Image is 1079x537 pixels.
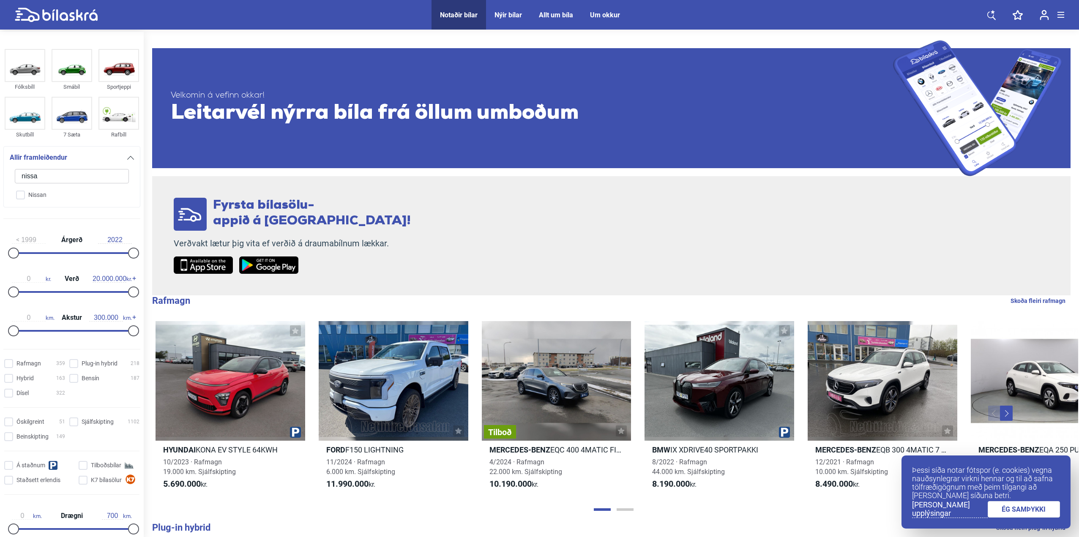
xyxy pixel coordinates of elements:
div: Fólksbíll [5,82,45,92]
b: 8.190.000 [652,479,690,489]
button: Page 1 [594,508,611,511]
span: Staðsett erlendis [16,476,60,485]
span: km. [89,314,132,322]
h2: EQC 400 4MATIC FINAL EDITION [482,445,631,455]
span: kr. [326,479,375,489]
span: kr. [489,479,538,489]
b: Plug-in hybrid [152,522,210,533]
h2: KONA EV STYLE 64KWH [156,445,305,455]
span: 8/2022 · Rafmagn 44.000 km. Sjálfskipting [652,458,725,476]
span: Akstur [60,314,84,321]
b: BMW [652,445,670,454]
span: Tilboð [488,428,512,436]
a: TilboðMercedes-BenzEQC 400 4MATIC FINAL EDITION4/2024 · Rafmagn22.000 km. Sjálfskipting10.190.000kr. [482,321,631,497]
span: Verð [63,275,81,282]
span: Árgerð [59,237,85,243]
div: Skutbíll [5,130,45,139]
span: Dísel [16,389,29,398]
span: Fyrsta bílasölu- appið á [GEOGRAPHIC_DATA]! [213,199,411,228]
a: BMWIX XDRIVE40 SPORTPAKKI8/2022 · Rafmagn44.000 km. Sjálfskipting8.190.000kr. [645,321,794,497]
b: Mercedes-Benz [978,445,1039,454]
span: Beinskipting [16,432,49,441]
a: Allt um bíla [539,11,573,19]
a: [PERSON_NAME] upplýsingar [912,501,988,518]
span: 187 [131,374,139,383]
div: Sportjeppi [98,82,139,92]
span: Á staðnum [16,461,45,470]
b: 8.490.000 [815,479,853,489]
img: user-login.svg [1040,10,1049,20]
a: ÉG SAMÞYKKI [988,501,1060,518]
span: Óskilgreint [16,417,44,426]
span: Leitarvél nýrra bíla frá öllum umboðum [171,101,893,126]
div: Rafbíll [98,130,139,139]
a: HyundaiKONA EV STYLE 64KWH10/2023 · Rafmagn19.000 km. Sjálfskipting5.690.000kr. [156,321,305,497]
button: Next [1000,406,1013,421]
b: Hyundai [163,445,196,454]
a: Um okkur [590,11,620,19]
b: Rafmagn [152,295,190,306]
span: Bensín [82,374,99,383]
span: Sjálfskipting [82,417,114,426]
span: km. [12,512,42,520]
b: 11.990.000 [326,479,369,489]
button: Previous [988,406,1001,421]
span: kr. [163,479,208,489]
span: km. [102,512,132,520]
a: Mercedes-BenzEQB 300 4MATIC 7 SÆTA12/2021 · Rafmagn10.000 km. Sjálfskipting8.490.000kr. [808,321,957,497]
h2: EQB 300 4MATIC 7 SÆTA [808,445,957,455]
span: Rafmagn [16,359,41,368]
button: Page 2 [617,508,634,511]
span: km. [12,314,55,322]
span: K7 bílasölur [91,476,122,485]
span: kr. [815,479,860,489]
span: 359 [56,359,65,368]
a: Notaðir bílar [440,11,478,19]
h2: IX XDRIVE40 SPORTPAKKI [645,445,794,455]
a: FordF150 LIGHTNING11/2024 · Rafmagn6.000 km. Sjálfskipting11.990.000kr. [319,321,468,497]
div: Smábíl [52,82,92,92]
span: 51 [59,417,65,426]
span: kr. [652,479,697,489]
span: kr. [12,275,51,283]
span: 4/2024 · Rafmagn 22.000 km. Sjálfskipting [489,458,562,476]
span: 12/2021 · Rafmagn 10.000 km. Sjálfskipting [815,458,888,476]
span: 163 [56,374,65,383]
span: Plug-in hybrid [82,359,117,368]
span: 218 [131,359,139,368]
span: kr. [93,275,132,283]
b: 5.690.000 [163,479,201,489]
span: Allir framleiðendur [10,152,67,164]
span: 10/2023 · Rafmagn 19.000 km. Sjálfskipting [163,458,236,476]
a: Skoða fleiri rafmagn [1011,295,1065,306]
span: Drægni [59,512,85,519]
b: 10.190.000 [489,479,532,489]
p: Verðvakt lætur þig vita ef verðið á draumabílnum lækkar. [174,238,411,249]
span: Hybrid [16,374,34,383]
span: Tilboðsbílar [91,461,121,470]
a: Velkomin á vefinn okkar!Leitarvél nýrra bíla frá öllum umboðum [152,40,1071,176]
span: 1102 [128,417,139,426]
span: Velkomin á vefinn okkar! [171,90,893,101]
b: Mercedes-Benz [489,445,550,454]
span: 11/2024 · Rafmagn 6.000 km. Sjálfskipting [326,458,395,476]
a: Nýir bílar [494,11,522,19]
div: 7 Sæta [52,130,92,139]
p: Þessi síða notar fótspor (e. cookies) vegna nauðsynlegrar virkni hennar og til að safna tölfræðig... [912,466,1060,500]
b: Ford [326,445,345,454]
h2: F150 LIGHTNING [319,445,468,455]
span: 149 [56,432,65,441]
b: Mercedes-Benz [815,445,876,454]
span: 322 [56,389,65,398]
